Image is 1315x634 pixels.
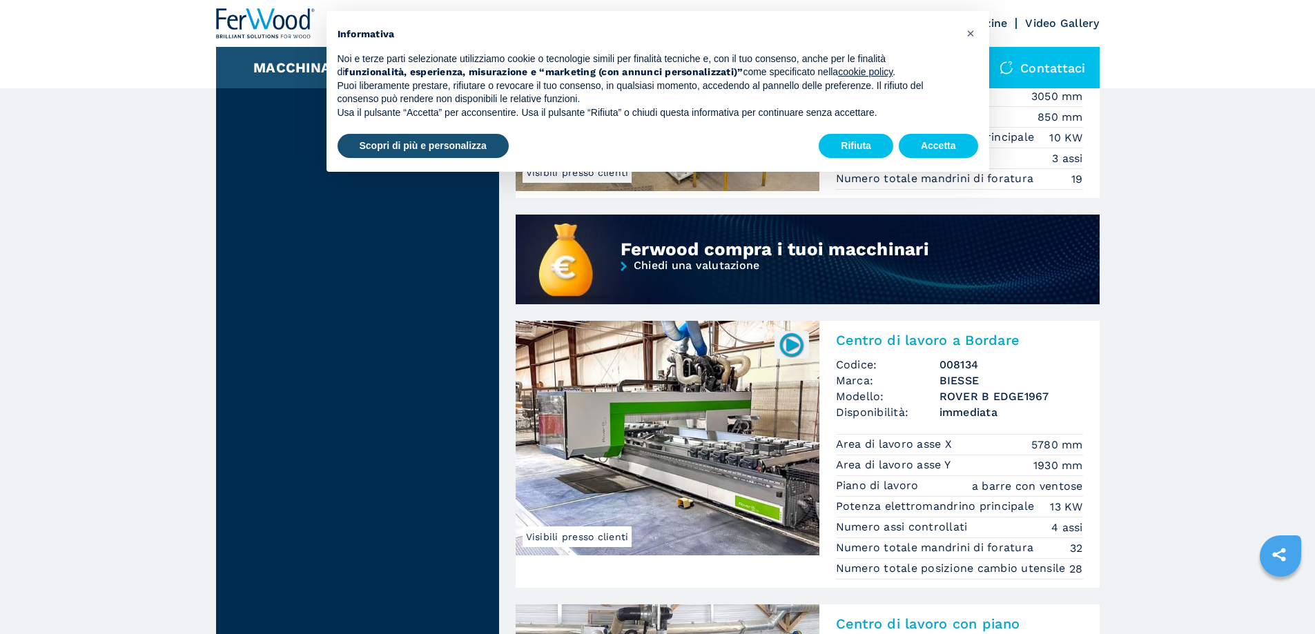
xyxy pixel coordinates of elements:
[516,260,1100,306] a: Chiedi una valutazione
[216,8,315,39] img: Ferwood
[836,457,955,473] p: Area di lavoro asse Y
[836,561,1069,576] p: Numero totale posizione cambio utensile
[972,478,1083,494] em: a barre con ventose
[1262,537,1296,572] a: sharethis
[836,540,1038,555] p: Numero totale mandrini di foratura
[516,321,819,555] img: Centro di lavoro a Bordare BIESSE ROVER B EDGE1967
[939,388,1083,404] h3: ROVER B EDGE1967
[1070,540,1083,556] em: 32
[836,519,971,535] p: Numero assi controllati
[1000,61,1013,75] img: Contattaci
[939,373,1083,388] h3: BIESSE
[516,321,1100,588] a: Centro di lavoro a Bordare BIESSE ROVER B EDGE1967Visibili presso clienti008134Centro di lavoro a...
[836,332,1083,348] h2: Centro di lavoro a Bordare
[1071,171,1083,187] em: 19
[344,66,743,77] strong: funzionalità, esperienza, misurazione e “marketing (con annunci personalizzati)”
[1069,561,1083,577] em: 28
[338,28,956,41] h2: Informativa
[960,22,982,44] button: Chiudi questa informativa
[338,106,956,120] p: Usa il pulsante “Accetta” per acconsentire. Usa il pulsante “Rifiuta” o chiudi questa informativa...
[838,66,893,77] a: cookie policy
[1051,519,1083,535] em: 4 assi
[836,388,939,404] span: Modello:
[836,499,1038,514] p: Potenza elettromandrino principale
[1256,572,1305,624] iframe: Chat
[836,404,939,420] span: Disponibilità:
[338,52,956,79] p: Noi e terze parti selezionate utilizziamo cookie o tecnologie simili per finalità tecniche e, con...
[1050,499,1082,515] em: 13 KW
[939,357,1083,373] h3: 008134
[253,59,345,76] button: Macchinari
[1049,130,1082,146] em: 10 KW
[939,404,1083,420] span: immediata
[1025,17,1099,30] a: Video Gallery
[1031,88,1083,104] em: 3050 mm
[1031,437,1083,453] em: 5780 mm
[966,25,975,41] span: ×
[836,357,939,373] span: Codice:
[523,526,632,547] span: Visibili presso clienti
[778,331,805,358] img: 008134
[338,134,509,159] button: Scopri di più e personalizza
[836,478,922,493] p: Piano di lavoro
[338,79,956,106] p: Puoi liberamente prestare, rifiutare o revocare il tuo consenso, in qualsiasi momento, accedendo ...
[819,134,893,159] button: Rifiuta
[621,238,1004,260] div: Ferwood compra i tuoi macchinari
[836,373,939,388] span: Marca:
[1052,150,1083,166] em: 3 assi
[986,47,1100,88] div: Contattaci
[836,437,956,452] p: Area di lavoro asse X
[899,134,978,159] button: Accetta
[1033,457,1083,473] em: 1930 mm
[1038,109,1083,125] em: 850 mm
